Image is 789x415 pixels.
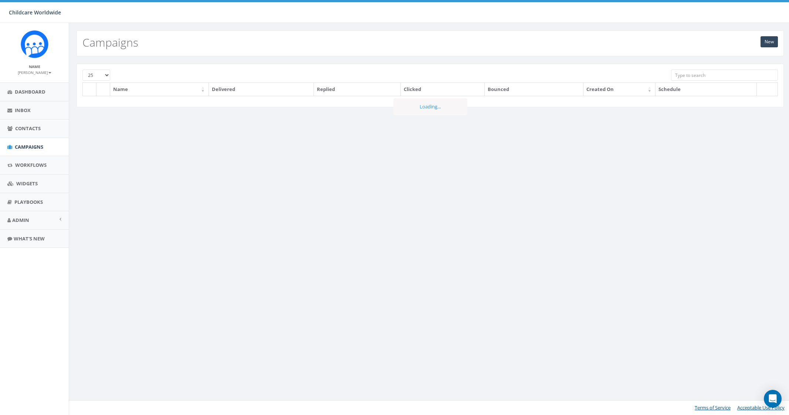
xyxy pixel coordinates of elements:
span: Contacts [15,125,41,132]
div: Loading... [393,98,467,115]
a: Terms of Service [695,404,731,411]
a: [PERSON_NAME] [18,69,51,75]
span: What's New [14,235,45,242]
small: [PERSON_NAME] [18,70,51,75]
span: Childcare Worldwide [9,9,61,16]
span: Workflows [15,162,47,168]
span: Playbooks [14,199,43,205]
span: Dashboard [15,88,45,95]
a: Acceptable Use Policy [737,404,785,411]
th: Clicked [401,83,485,96]
th: Name [110,83,209,96]
small: Name [29,64,40,69]
th: Delivered [209,83,314,96]
th: Schedule [656,83,757,96]
span: Campaigns [15,144,43,150]
th: Bounced [485,83,583,96]
th: Created On [583,83,656,96]
span: Admin [12,217,29,223]
h2: Campaigns [82,36,138,48]
div: Open Intercom Messenger [764,390,782,408]
a: New [761,36,778,47]
span: Widgets [16,180,38,187]
input: Type to search [671,70,778,81]
img: Rally_Corp_Icon.png [21,30,48,58]
span: Inbox [15,107,31,114]
th: Replied [314,83,401,96]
